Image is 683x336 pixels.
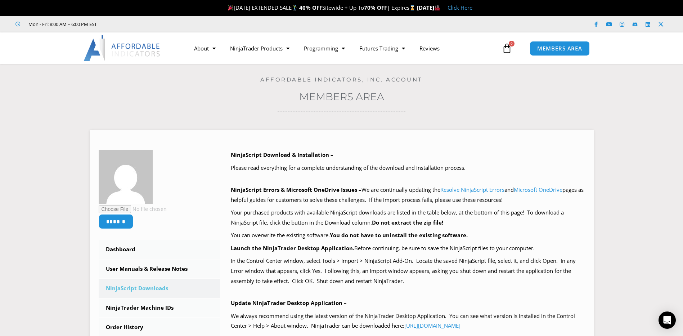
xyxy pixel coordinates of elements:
[299,90,384,103] a: Members Area
[223,40,297,57] a: NinjaTrader Products
[187,40,500,57] nav: Menu
[537,46,582,51] span: MEMBERS AREA
[231,230,585,240] p: You can overwrite the existing software.
[231,299,347,306] b: Update NinjaTrader Desktop Application –
[99,299,220,317] a: NinjaTrader Machine IDs
[435,5,440,10] img: 🏭
[412,40,447,57] a: Reviews
[107,21,215,28] iframe: Customer reviews powered by Trustpilot
[231,163,585,173] p: Please read everything for a complete understanding of the download and installation process.
[231,311,585,331] p: We always recommend using the latest version of the NinjaTrader Desktop Application. You can see ...
[372,219,443,226] b: Do not extract the zip file!
[27,20,97,28] span: Mon - Fri: 8:00 AM – 6:00 PM EST
[352,40,412,57] a: Futures Trading
[99,240,220,259] a: Dashboard
[514,186,562,193] a: Microsoft OneDrive
[410,5,415,10] img: ⌛
[231,185,585,205] p: We are continually updating the and pages as helpful guides for customers to solve these challeng...
[530,41,590,56] a: MEMBERS AREA
[260,76,423,83] a: Affordable Indicators, Inc. Account
[231,151,333,158] b: NinjaScript Download & Installation –
[226,4,417,11] span: [DATE] EXTENDED SALE Sitewide + Up To | Expires
[297,40,352,57] a: Programming
[231,186,361,193] b: NinjaScript Errors & Microsoft OneDrive Issues –
[417,4,440,11] strong: [DATE]
[231,256,585,286] p: In the Control Center window, select Tools > Import > NinjaScript Add-On. Locate the saved NinjaS...
[99,150,153,204] img: 800e1dc9cab494f0a9ca1c31ba1c9f62a3427ffbafd3ab34b8ff0db413ae9eb7
[659,311,676,329] div: Open Intercom Messenger
[491,38,523,59] a: 0
[440,186,504,193] a: Resolve NinjaScript Errors
[364,4,387,11] strong: 70% OFF
[231,243,585,253] p: Before continuing, be sure to save the NinjaScript files to your computer.
[330,231,468,239] b: You do not have to uninstall the existing software.
[292,5,297,10] img: 🏌️‍♂️
[404,322,460,329] a: [URL][DOMAIN_NAME]
[231,244,354,252] b: Launch the NinjaTrader Desktop Application.
[448,4,472,11] a: Click Here
[231,208,585,228] p: Your purchased products with available NinjaScript downloads are listed in the table below, at th...
[228,5,233,10] img: 🎉
[187,40,223,57] a: About
[84,35,161,61] img: LogoAI | Affordable Indicators – NinjaTrader
[99,260,220,278] a: User Manuals & Release Notes
[509,41,515,47] span: 0
[99,279,220,298] a: NinjaScript Downloads
[299,4,322,11] strong: 40% OFF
